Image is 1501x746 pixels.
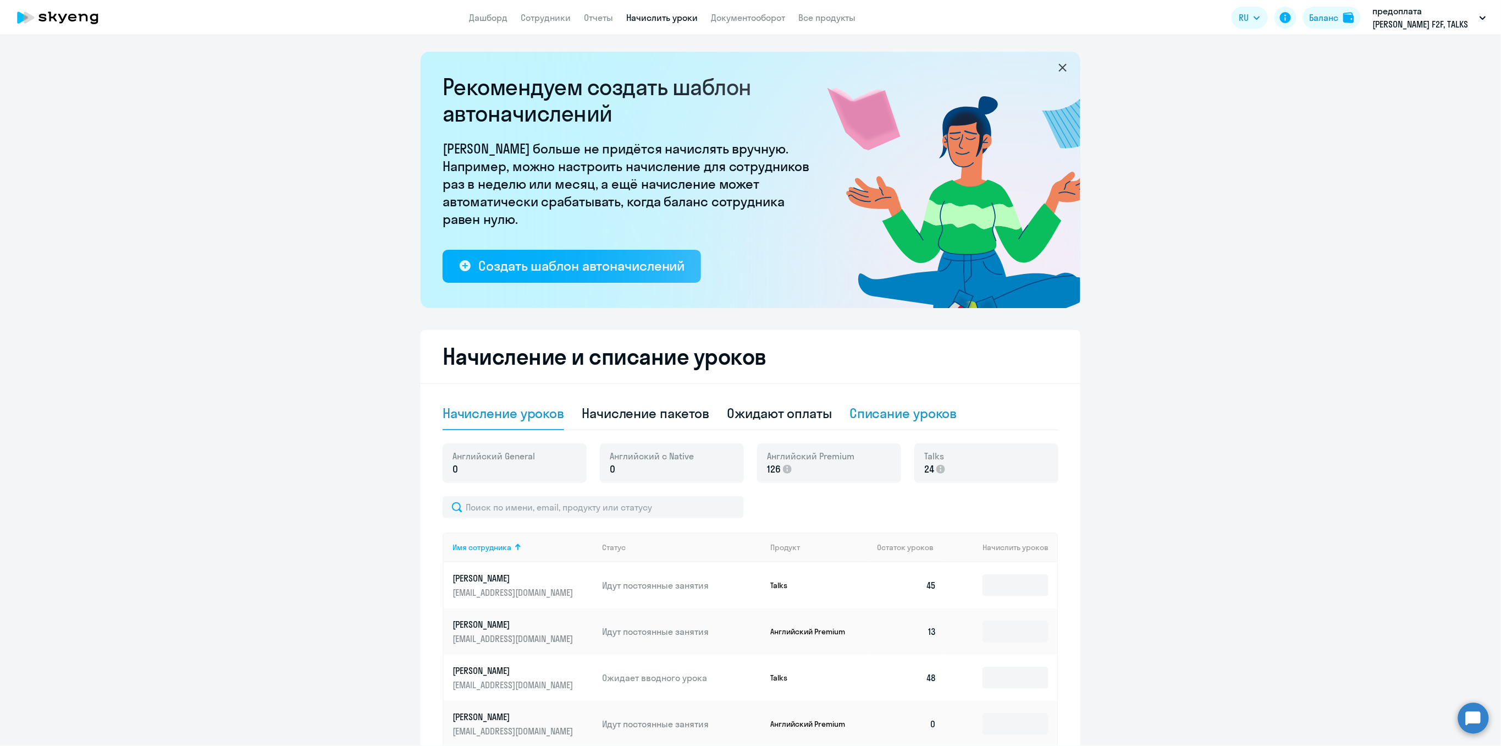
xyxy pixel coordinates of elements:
div: Продукт [771,542,801,552]
p: [PERSON_NAME] [452,711,576,723]
button: Создать шаблон автоначислений [443,250,701,283]
img: balance [1343,12,1354,23]
span: Английский General [452,450,535,462]
p: [PERSON_NAME] [452,618,576,630]
button: Балансbalance [1303,7,1361,29]
p: [PERSON_NAME] [452,665,576,677]
a: [PERSON_NAME][EMAIL_ADDRESS][DOMAIN_NAME] [452,618,594,645]
div: Ожидают оплаты [727,404,832,422]
a: Начислить уроки [626,12,698,23]
span: 0 [610,462,615,476]
p: Talks [771,673,853,683]
div: Начисление пакетов [582,404,709,422]
p: [EMAIL_ADDRESS][DOMAIN_NAME] [452,679,576,691]
div: Статус [603,542,762,552]
p: [PERSON_NAME] [452,572,576,584]
h2: Начисление и списание уроков [443,343,1058,370]
span: Английский Premium [767,450,854,462]
p: Идут постоянные занятия [603,718,762,730]
td: 48 [868,655,945,701]
span: Остаток уроков [877,542,934,552]
button: RU [1232,7,1268,29]
span: RU [1239,11,1249,24]
td: 45 [868,562,945,608]
div: Статус [603,542,626,552]
span: Talks [924,450,944,462]
p: [EMAIL_ADDRESS][DOMAIN_NAME] [452,633,576,645]
button: предоплата [PERSON_NAME] F2F, TALKS [DATE]-[DATE], НЛМК, ПАО [1367,4,1492,31]
div: Списание уроков [849,404,957,422]
a: [PERSON_NAME][EMAIL_ADDRESS][DOMAIN_NAME] [452,572,594,599]
div: Баланс [1310,11,1339,24]
a: [PERSON_NAME][EMAIL_ADDRESS][DOMAIN_NAME] [452,711,594,737]
p: [EMAIL_ADDRESS][DOMAIN_NAME] [452,586,576,599]
p: Идут постоянные занятия [603,579,762,591]
p: Английский Premium [771,719,853,729]
h2: Рекомендуем создать шаблон автоначислений [443,74,816,127]
span: 0 [452,462,458,476]
span: 24 [924,462,934,476]
p: Идут постоянные занятия [603,626,762,638]
p: предоплата [PERSON_NAME] F2F, TALKS [DATE]-[DATE], НЛМК, ПАО [1373,4,1475,31]
div: Имя сотрудника [452,542,594,552]
td: 13 [868,608,945,655]
div: Остаток уроков [877,542,945,552]
a: Отчеты [584,12,613,23]
div: Имя сотрудника [452,542,511,552]
p: [PERSON_NAME] больше не придётся начислять вручную. Например, можно настроить начисление для сотр... [443,140,816,228]
p: Английский Premium [771,627,853,637]
div: Создать шаблон автоначислений [478,257,685,275]
a: Документооборот [711,12,785,23]
th: Начислить уроков [945,533,1057,562]
span: Английский с Native [610,450,694,462]
a: [PERSON_NAME][EMAIL_ADDRESS][DOMAIN_NAME] [452,665,594,691]
span: 126 [767,462,781,476]
a: Сотрудники [521,12,571,23]
a: Все продукты [798,12,856,23]
p: [EMAIL_ADDRESS][DOMAIN_NAME] [452,725,576,737]
p: Ожидает вводного урока [603,672,762,684]
input: Поиск по имени, email, продукту или статусу [443,496,744,518]
a: Дашборд [469,12,507,23]
div: Начисление уроков [443,404,564,422]
div: Продукт [771,542,869,552]
p: Talks [771,580,853,590]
